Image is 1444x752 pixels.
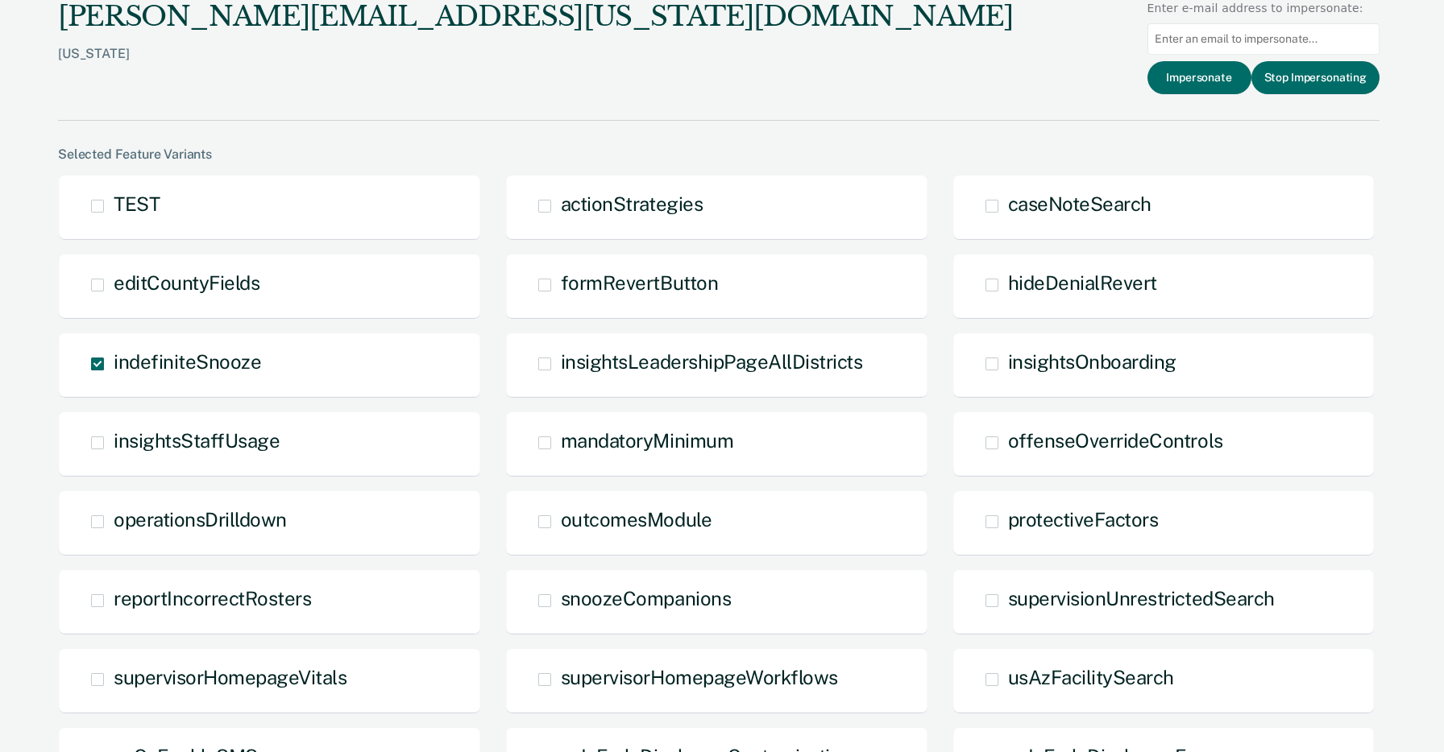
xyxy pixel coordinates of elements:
[1008,429,1223,452] span: offenseOverrideControls
[58,147,1380,162] div: Selected Feature Variants
[114,587,311,609] span: reportIncorrectRosters
[114,271,259,294] span: editCountyFields
[114,192,160,215] span: TEST
[1008,587,1275,609] span: supervisionUnrestrictedSearch
[1147,23,1380,55] input: Enter an email to impersonate...
[1251,61,1380,94] button: Stop Impersonating
[561,666,838,688] span: supervisorHomepageWorkflows
[58,46,1014,87] div: [US_STATE]
[561,429,733,452] span: mandatoryMinimum
[561,192,703,215] span: actionStrategies
[1008,271,1157,294] span: hideDenialRevert
[1008,350,1176,373] span: insightsOnboarding
[114,429,280,452] span: insightsStaffUsage
[1147,61,1251,94] button: Impersonate
[561,271,718,294] span: formRevertButton
[114,666,346,688] span: supervisorHomepageVitals
[561,350,863,373] span: insightsLeadershipPageAllDistricts
[561,508,712,531] span: outcomesModule
[1008,666,1174,688] span: usAzFacilitySearch
[561,587,731,609] span: snoozeCompanions
[114,508,287,531] span: operationsDrilldown
[1008,192,1151,215] span: caseNoteSearch
[1008,508,1159,531] span: protectiveFactors
[114,350,261,373] span: indefiniteSnooze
